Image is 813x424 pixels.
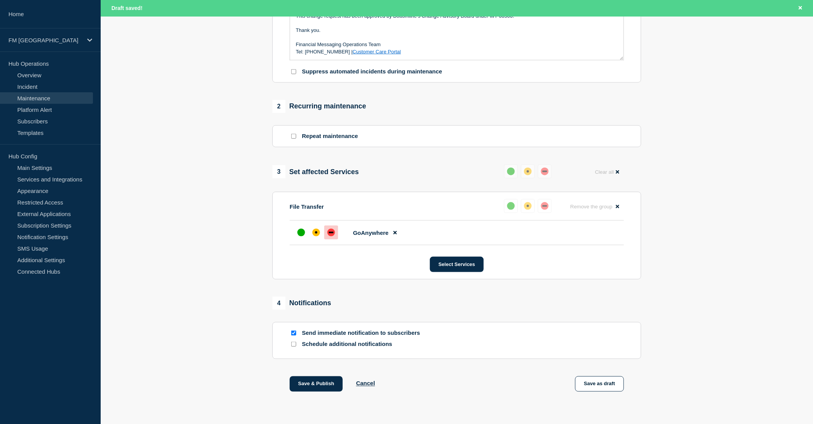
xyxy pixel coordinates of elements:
[272,165,359,178] div: Set affected Services
[302,133,358,140] p: Repeat maintenance
[302,329,425,337] p: Send immediate notification to subscribers
[504,199,518,213] button: up
[272,100,285,113] span: 2
[430,257,483,272] button: Select Services
[302,341,425,348] p: Schedule additional notifications
[541,202,549,210] div: down
[521,165,535,178] button: affected
[538,165,552,178] button: down
[291,342,296,347] input: Schedule additional notifications
[290,203,324,210] p: File Transfer
[570,204,612,210] span: Remove the group
[291,134,296,139] input: Repeat maintenance
[291,331,296,336] input: Send immediate notification to subscribers
[356,380,375,387] button: Cancel
[272,100,366,113] div: Recurring maintenance
[575,376,624,392] button: Save as draft
[541,168,549,175] div: down
[291,69,296,74] input: Suppress automated incidents during maintenance
[524,202,532,210] div: affected
[296,27,618,34] p: Thank you.
[272,165,285,178] span: 3
[302,68,442,75] p: Suppress automated incidents during maintenance
[507,202,515,210] div: up
[297,229,305,236] div: up
[272,297,285,310] span: 4
[566,199,624,214] button: Remove the group
[353,229,389,236] span: GoAnywhere
[8,37,82,43] p: FM [GEOGRAPHIC_DATA]
[296,48,618,55] p: Tel: [PHONE_NUMBER] |
[272,297,331,310] div: Notifications
[796,4,805,13] button: Close banner
[327,229,335,236] div: down
[538,199,552,213] button: down
[353,49,401,55] a: Customer Care Portal
[521,199,535,213] button: affected
[296,41,618,48] p: Financial Messaging Operations Team
[524,168,532,175] div: affected
[504,165,518,178] button: up
[296,13,618,20] p: This change request has been approved by Bottomline’s Change Advisory Board under WT-60500.
[111,5,143,11] span: Draft saved!
[290,376,343,392] button: Save & Publish
[312,229,320,236] div: affected
[507,168,515,175] div: up
[591,165,624,180] button: Clear all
